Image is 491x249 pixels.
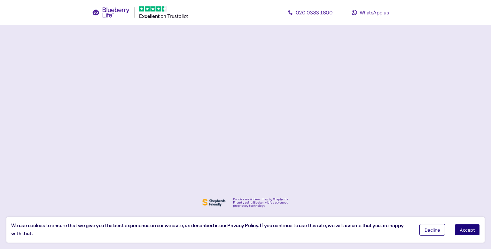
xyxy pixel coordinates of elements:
a: WhatsApp us [341,6,399,19]
button: Accept cookies [455,224,480,236]
span: 020 0333 1800 [296,9,333,16]
div: Policies are underwritten by Shepherds Friendly using Blueberry Life’s advanced proprietary techn... [233,198,290,207]
span: Accept [460,228,475,232]
img: Shephers Friendly [201,197,227,208]
span: on Trustpilot [160,13,188,19]
div: We use cookies to ensure that we give you the best experience on our website, as described in our... [11,222,410,238]
button: Decline cookies [419,224,445,236]
a: 020 0333 1800 [281,6,339,19]
span: Decline [425,228,440,232]
span: Excellent ️ [139,13,160,19]
span: WhatsApp us [360,9,389,16]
